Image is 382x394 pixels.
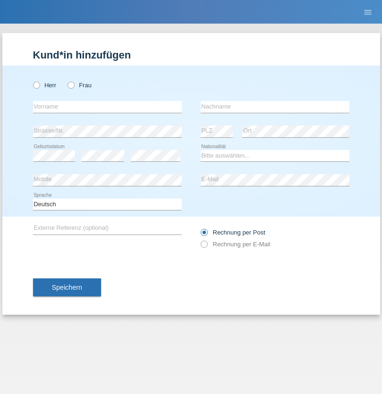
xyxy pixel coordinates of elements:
input: Rechnung per E-Mail [201,241,207,252]
label: Frau [68,82,92,89]
label: Rechnung per Post [201,229,265,236]
input: Rechnung per Post [201,229,207,241]
a: menu [358,9,377,15]
span: Speichern [52,284,82,291]
button: Speichern [33,278,101,296]
label: Herr [33,82,57,89]
h1: Kund*in hinzufügen [33,49,349,61]
label: Rechnung per E-Mail [201,241,271,248]
i: menu [363,8,373,17]
input: Frau [68,82,74,88]
input: Herr [33,82,39,88]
